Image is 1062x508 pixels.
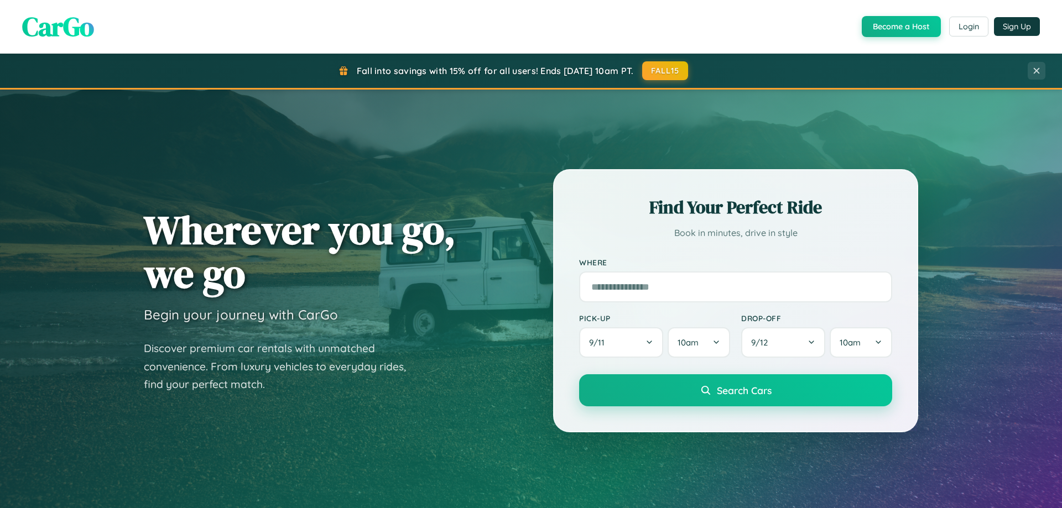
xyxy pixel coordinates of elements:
[357,65,634,76] span: Fall into savings with 15% off for all users! Ends [DATE] 10am PT.
[741,327,825,358] button: 9/12
[949,17,988,36] button: Login
[994,17,1040,36] button: Sign Up
[22,8,94,45] span: CarGo
[579,225,892,241] p: Book in minutes, drive in style
[840,337,861,348] span: 10am
[751,337,773,348] span: 9 / 12
[579,374,892,406] button: Search Cars
[830,327,892,358] button: 10am
[144,339,420,394] p: Discover premium car rentals with unmatched convenience. From luxury vehicles to everyday rides, ...
[678,337,699,348] span: 10am
[579,327,663,358] button: 9/11
[717,384,772,396] span: Search Cars
[642,61,689,80] button: FALL15
[144,208,456,295] h1: Wherever you go, we go
[144,306,338,323] h3: Begin your journey with CarGo
[862,16,941,37] button: Become a Host
[579,195,892,219] h2: Find Your Perfect Ride
[589,337,610,348] span: 9 / 11
[579,258,892,267] label: Where
[579,313,730,323] label: Pick-up
[668,327,730,358] button: 10am
[741,313,892,323] label: Drop-off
